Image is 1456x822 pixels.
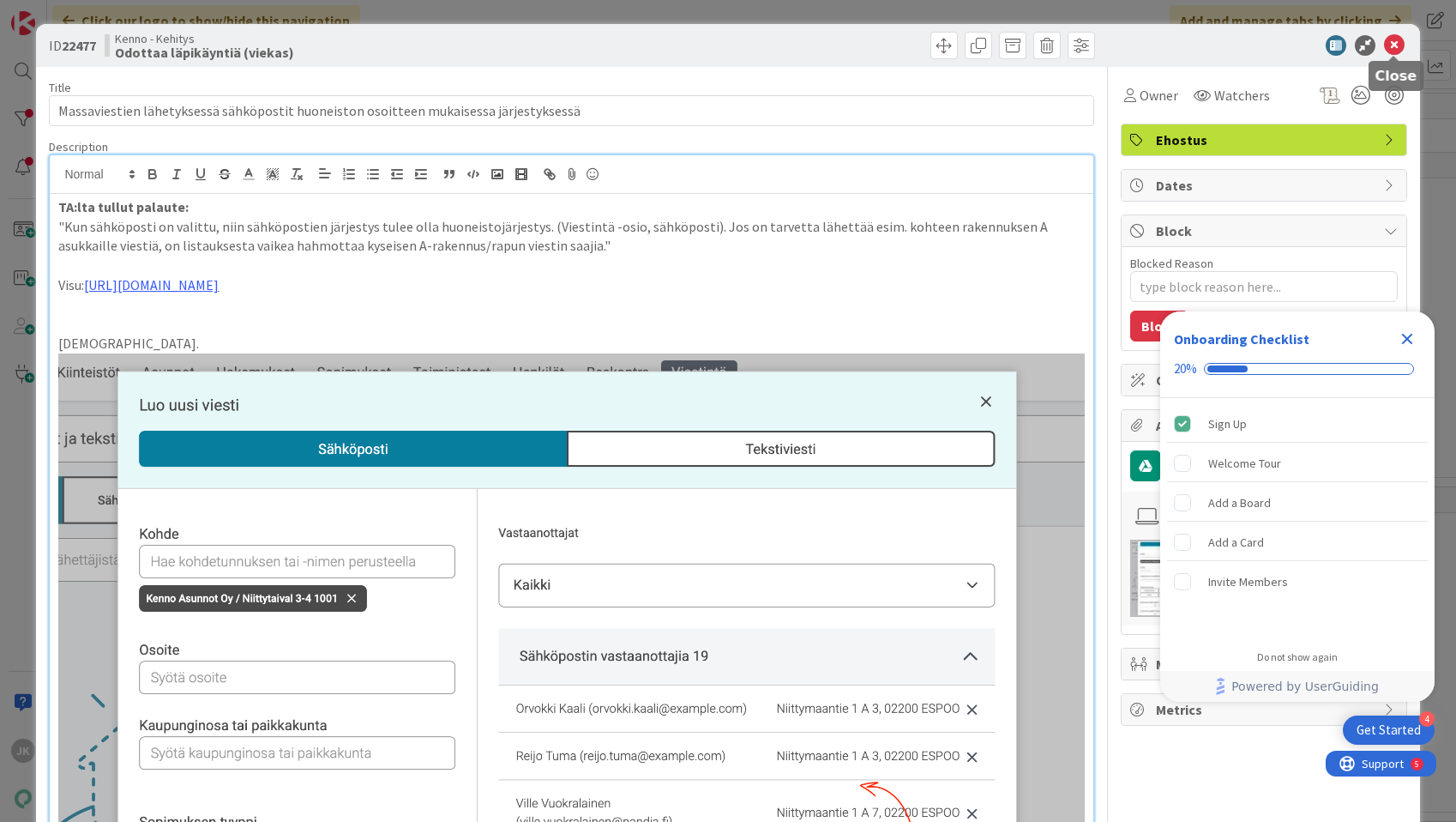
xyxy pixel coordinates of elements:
div: Checklist Container [1160,311,1435,702]
span: Custom Fields [1156,370,1375,390]
div: Invite Members is incomplete. [1167,563,1428,601]
div: Add a Board [1208,493,1271,513]
span: Attachments [1156,415,1375,436]
div: Sign Up [1208,414,1247,434]
div: Checklist items [1160,398,1435,639]
span: Ehostus [1156,130,1375,150]
input: type card name here... [49,95,1093,126]
span: Owner [1140,85,1178,106]
p: [DEMOGRAPHIC_DATA]. [58,334,1084,354]
span: Description [49,139,108,154]
div: Add a Board is incomplete. [1167,484,1428,522]
strong: TA:lta tullut palaute: [58,198,189,215]
span: Dates [1156,175,1375,196]
div: Welcome Tour [1208,453,1281,474]
div: Welcome Tour is incomplete. [1167,444,1428,482]
b: Odottaa läpikäyntiä (viekas) [115,45,294,59]
span: Metrics [1156,699,1375,720]
p: "Kun sähköposti on valittu, niin sähköpostien järjestys tulee olla huoneistojärjestys. (Viestintä... [58,217,1084,256]
div: Sign Up is complete. [1167,405,1428,443]
div: Open Get Started checklist, remaining modules: 4 [1343,716,1435,745]
span: Powered by UserGuiding [1231,676,1379,697]
span: Support [36,3,78,23]
div: Checklist progress: 20% [1174,361,1421,377]
a: Powered by UserGuiding [1169,671,1426,702]
div: 4 [1419,711,1435,727]
button: Block [1130,311,1188,341]
span: Block [1156,221,1375,241]
span: Kenno - Kehitys [115,32,294,45]
label: Blocked Reason [1130,256,1213,271]
div: Invite Members [1208,571,1288,592]
a: [URL][DOMAIN_NAME] [84,276,219,293]
p: Visu: [58,275,1084,295]
b: 22477 [62,37,96,54]
div: Add a Card is incomplete. [1167,523,1428,561]
div: 20% [1174,361,1197,377]
div: Add a Card [1208,532,1264,553]
span: ID [49,35,96,56]
div: 5 [89,7,93,21]
div: Footer [1160,671,1435,702]
div: Do not show again [1257,650,1338,664]
div: Close Checklist [1393,325,1421,353]
label: Title [49,80,71,95]
span: Mirrors [1156,654,1375,674]
div: Onboarding Checklist [1174,329,1309,349]
h5: Close [1375,68,1417,84]
span: Watchers [1214,85,1270,106]
div: Get Started [1357,722,1421,739]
